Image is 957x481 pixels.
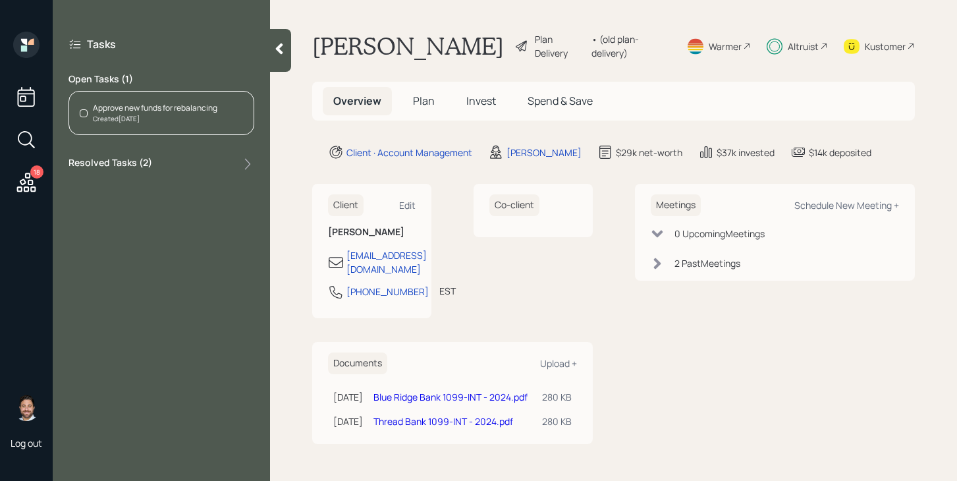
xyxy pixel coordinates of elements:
div: Edit [399,199,416,212]
div: $14k deposited [809,146,871,159]
span: Plan [413,94,435,108]
label: Tasks [87,37,116,51]
div: Approve new funds for rebalancing [93,102,217,114]
div: [DATE] [333,414,363,428]
div: EST [439,284,456,298]
div: $37k invested [717,146,775,159]
div: [PHONE_NUMBER] [346,285,429,298]
h6: Client [328,194,364,216]
label: Open Tasks ( 1 ) [68,72,254,86]
div: 280 KB [542,414,572,428]
h1: [PERSON_NAME] [312,32,504,61]
div: Log out [11,437,42,449]
div: Altruist [788,40,819,53]
label: Resolved Tasks ( 2 ) [68,156,152,172]
span: Overview [333,94,381,108]
div: Upload + [540,357,577,370]
div: 0 Upcoming Meeting s [674,227,765,240]
h6: Documents [328,353,387,374]
div: [PERSON_NAME] [506,146,582,159]
span: Spend & Save [528,94,593,108]
div: [EMAIL_ADDRESS][DOMAIN_NAME] [346,248,427,276]
div: 2 Past Meeting s [674,256,740,270]
div: Schedule New Meeting + [794,199,899,212]
div: $29k net-worth [616,146,682,159]
div: Plan Delivery [535,32,585,60]
h6: Meetings [651,194,701,216]
div: 280 KB [542,390,572,404]
div: Warmer [709,40,742,53]
div: Kustomer [865,40,906,53]
span: Invest [466,94,496,108]
h6: [PERSON_NAME] [328,227,416,238]
div: 18 [30,165,43,179]
div: • (old plan-delivery) [591,32,670,60]
div: [DATE] [333,390,363,404]
a: Blue Ridge Bank 1099-INT - 2024.pdf [373,391,528,403]
div: Client · Account Management [346,146,472,159]
div: Created [DATE] [93,114,217,124]
h6: Co-client [489,194,539,216]
img: michael-russo-headshot.png [13,395,40,421]
a: Thread Bank 1099-INT - 2024.pdf [373,415,513,428]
